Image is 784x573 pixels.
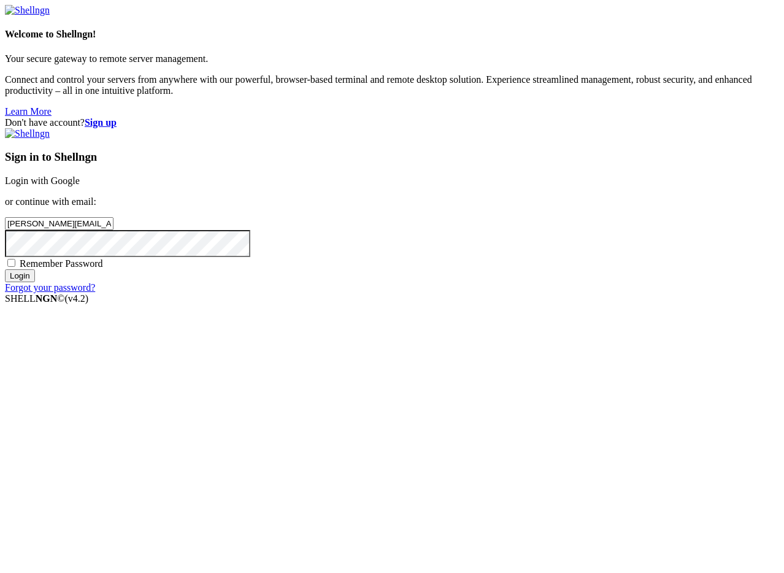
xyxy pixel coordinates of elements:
[36,293,58,304] b: NGN
[5,128,50,139] img: Shellngn
[5,53,779,64] p: Your secure gateway to remote server management.
[5,117,779,128] div: Don't have account?
[5,269,35,282] input: Login
[5,5,50,16] img: Shellngn
[20,258,103,269] span: Remember Password
[85,117,117,128] a: Sign up
[5,150,779,164] h3: Sign in to Shellngn
[5,282,95,293] a: Forgot your password?
[65,293,89,304] span: 4.2.0
[5,217,113,230] input: Email address
[5,74,779,96] p: Connect and control your servers from anywhere with our powerful, browser-based terminal and remo...
[5,293,88,304] span: SHELL ©
[7,259,15,267] input: Remember Password
[5,106,52,117] a: Learn More
[5,196,779,207] p: or continue with email:
[5,29,779,40] h4: Welcome to Shellngn!
[5,175,80,186] a: Login with Google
